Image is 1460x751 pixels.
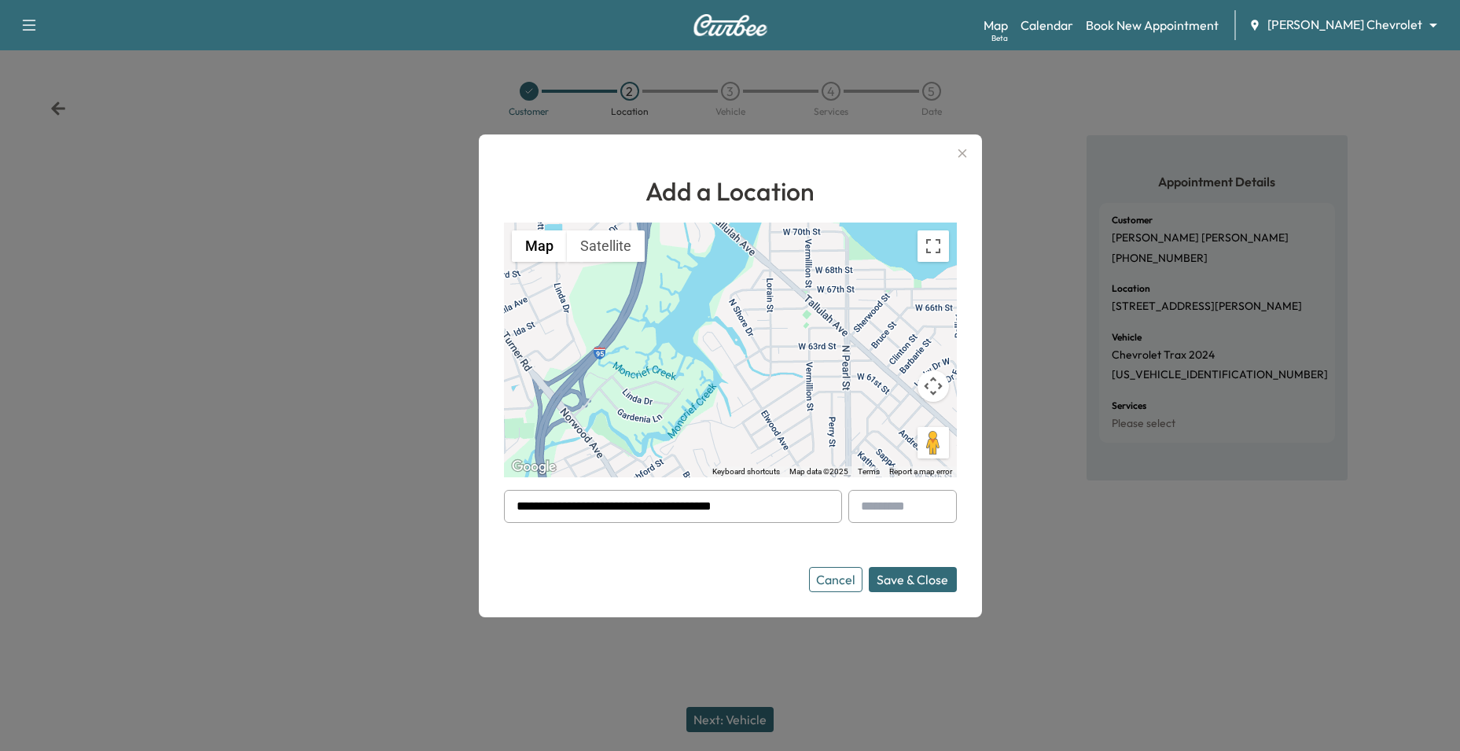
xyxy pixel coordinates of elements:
[512,230,567,262] button: Show street map
[508,457,560,477] img: Google
[712,466,780,477] button: Keyboard shortcuts
[869,567,957,592] button: Save & Close
[1021,16,1073,35] a: Calendar
[918,427,949,458] button: Drag Pegman onto the map to open Street View
[693,14,768,36] img: Curbee Logo
[889,467,952,476] a: Report a map error
[858,467,880,476] a: Terms (opens in new tab)
[1086,16,1219,35] a: Book New Appointment
[789,467,848,476] span: Map data ©2025
[809,567,862,592] button: Cancel
[508,457,560,477] a: Open this area in Google Maps (opens a new window)
[918,370,949,402] button: Map camera controls
[918,230,949,262] button: Toggle fullscreen view
[1267,16,1422,34] span: [PERSON_NAME] Chevrolet
[567,230,645,262] button: Show satellite imagery
[504,172,957,210] h1: Add a Location
[984,16,1008,35] a: MapBeta
[991,32,1008,44] div: Beta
